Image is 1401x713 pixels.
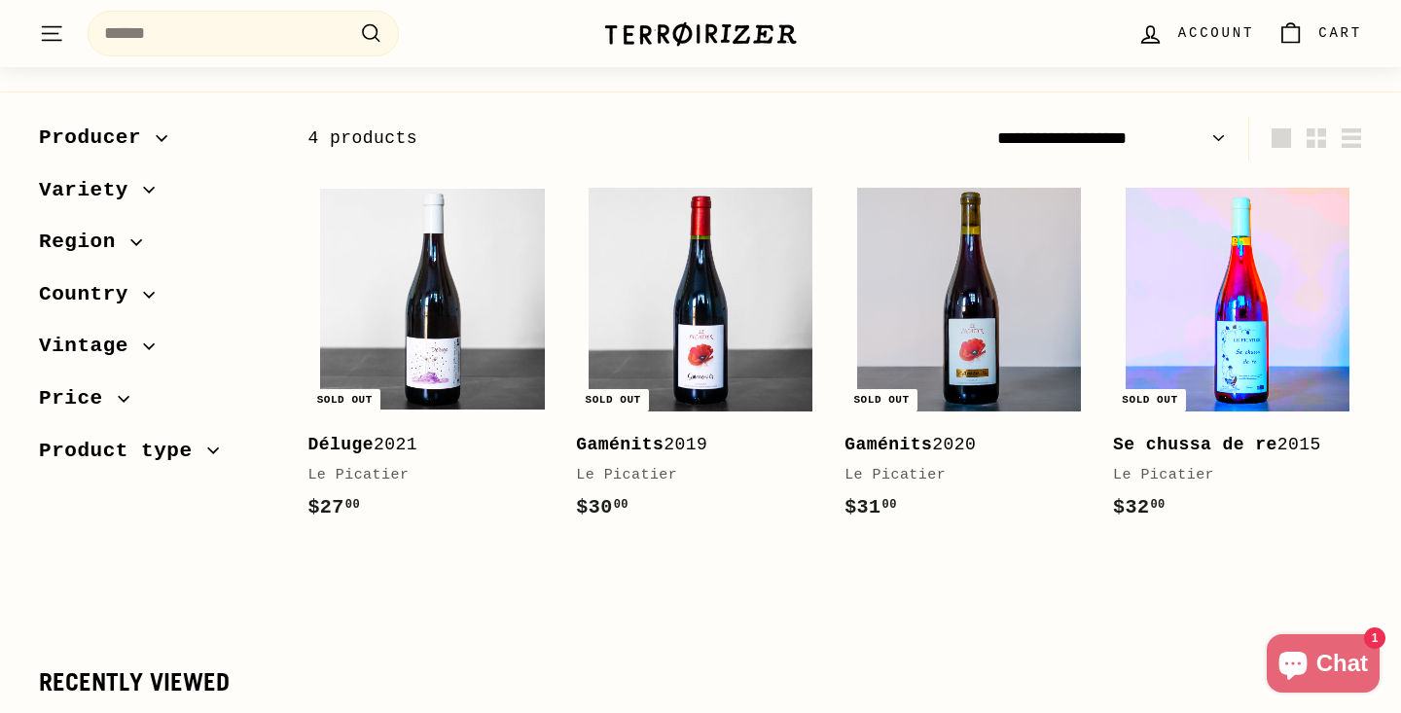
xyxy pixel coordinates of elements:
[39,122,156,155] span: Producer
[39,430,276,482] button: Product type
[39,273,276,326] button: Country
[39,330,143,363] span: Vintage
[307,125,835,153] div: 4 products
[882,498,897,512] sup: 00
[1126,5,1266,62] a: Account
[576,435,664,454] b: Gaménits
[1266,5,1374,62] a: Cart
[39,435,207,468] span: Product type
[1113,431,1343,459] div: 2015
[39,669,1362,696] div: Recently viewed
[1318,22,1362,44] span: Cart
[1150,498,1165,512] sup: 00
[307,496,360,518] span: $27
[1113,175,1362,543] a: Sold out Se chussa de re2015Le Picatier
[1113,464,1343,487] div: Le Picatier
[1114,389,1185,411] div: Sold out
[39,174,143,207] span: Variety
[39,226,130,259] span: Region
[845,389,916,411] div: Sold out
[844,464,1074,487] div: Le Picatier
[309,389,380,411] div: Sold out
[1113,496,1166,518] span: $32
[576,175,825,543] a: Sold out Gaménits2019Le Picatier
[578,389,649,411] div: Sold out
[307,435,374,454] b: Déluge
[39,117,276,169] button: Producer
[576,464,806,487] div: Le Picatier
[345,498,360,512] sup: 00
[576,496,629,518] span: $30
[39,377,276,430] button: Price
[844,435,932,454] b: Gaménits
[307,464,537,487] div: Le Picatier
[844,496,897,518] span: $31
[576,431,806,459] div: 2019
[39,221,276,273] button: Region
[1113,435,1277,454] b: Se chussa de re
[614,498,629,512] sup: 00
[39,382,118,415] span: Price
[39,278,143,311] span: Country
[307,175,557,543] a: Sold out Déluge2021Le Picatier
[844,431,1074,459] div: 2020
[39,169,276,222] button: Variety
[307,431,537,459] div: 2021
[844,175,1094,543] a: Sold out Gaménits2020Le Picatier
[1261,634,1385,697] inbox-online-store-chat: Shopify online store chat
[39,325,276,377] button: Vintage
[1178,22,1254,44] span: Account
